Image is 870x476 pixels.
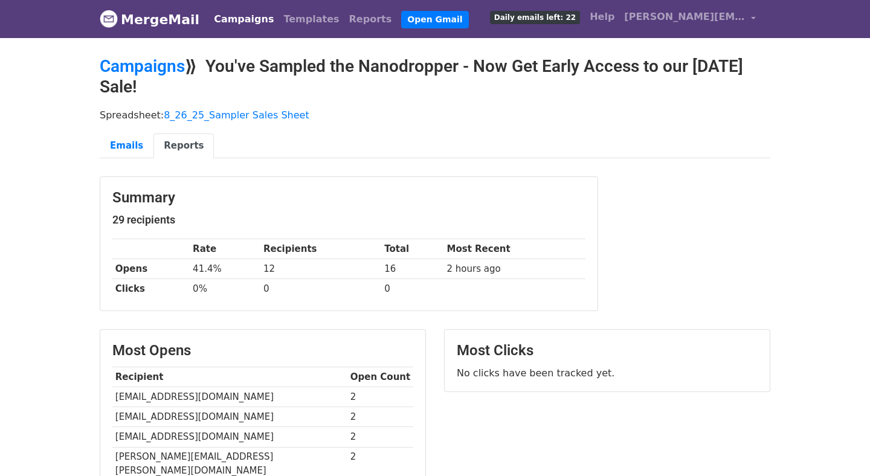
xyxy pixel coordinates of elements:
p: Spreadsheet: [100,109,770,121]
th: Total [381,239,443,259]
td: 2 [347,427,413,447]
td: 2 hours ago [444,259,585,279]
th: Rate [190,239,260,259]
a: Reports [153,133,214,158]
td: 2 [347,407,413,427]
td: 0 [381,279,443,299]
h3: Most Clicks [457,342,758,359]
a: MergeMail [100,7,199,32]
span: [PERSON_NAME][EMAIL_ADDRESS][DOMAIN_NAME] [624,10,745,24]
td: [EMAIL_ADDRESS][DOMAIN_NAME] [112,407,347,427]
a: Daily emails left: 22 [485,5,585,29]
a: Campaigns [100,56,185,76]
td: [EMAIL_ADDRESS][DOMAIN_NAME] [112,387,347,407]
th: Clicks [112,279,190,299]
a: Reports [344,7,397,31]
h3: Most Opens [112,342,413,359]
td: 41.4% [190,259,260,279]
a: Emails [100,133,153,158]
h2: ⟫ You've Sampled the Nanodropper - Now Get Early Access to our [DATE] Sale! [100,56,770,97]
th: Opens [112,259,190,279]
th: Recipients [260,239,381,259]
th: Recipient [112,367,347,387]
th: Open Count [347,367,413,387]
h5: 29 recipients [112,213,585,227]
td: 2 [347,387,413,407]
td: 0 [260,279,381,299]
a: [PERSON_NAME][EMAIL_ADDRESS][DOMAIN_NAME] [619,5,761,33]
img: MergeMail logo [100,10,118,28]
span: Daily emails left: 22 [490,11,580,24]
a: Templates [279,7,344,31]
a: Campaigns [209,7,279,31]
p: No clicks have been tracked yet. [457,367,758,379]
h3: Summary [112,189,585,207]
td: 16 [381,259,443,279]
th: Most Recent [444,239,585,259]
td: 12 [260,259,381,279]
td: [EMAIL_ADDRESS][DOMAIN_NAME] [112,427,347,447]
td: 0% [190,279,260,299]
a: 8_26_25_Sampler Sales Sheet [164,109,309,121]
a: Open Gmail [401,11,468,28]
a: Help [585,5,619,29]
